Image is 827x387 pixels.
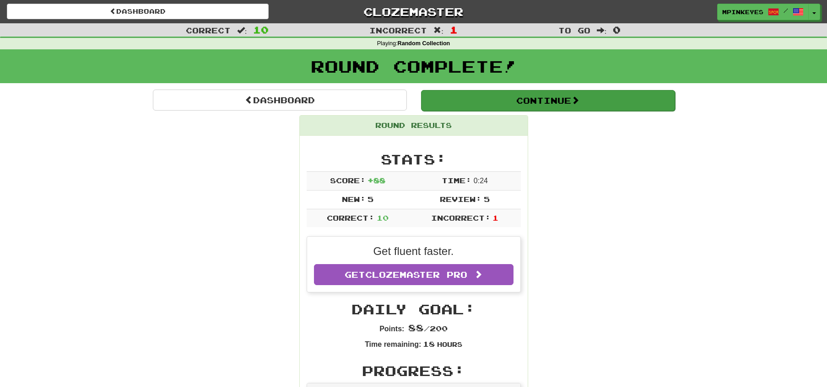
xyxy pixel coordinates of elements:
[423,339,435,348] span: 18
[440,195,481,203] span: Review:
[307,363,521,378] h2: Progress:
[484,195,490,203] span: 5
[365,270,467,280] span: Clozemaster Pro
[3,57,824,75] h1: Round Complete!
[300,116,528,136] div: Round Results
[327,213,374,222] span: Correct:
[330,176,366,185] span: Score:
[492,213,498,222] span: 1
[253,24,269,35] span: 10
[784,7,788,14] span: /
[558,26,590,35] span: To go
[307,302,521,317] h2: Daily Goal:
[153,90,407,111] a: Dashboard
[314,264,513,285] a: GetClozemaster Pro
[186,26,231,35] span: Correct
[237,27,247,34] span: :
[369,26,427,35] span: Incorrect
[597,27,607,34] span: :
[7,4,269,19] a: Dashboard
[342,195,366,203] span: New:
[282,4,544,20] a: Clozemaster
[717,4,809,20] a: mpinkeyes /
[368,176,385,185] span: + 88
[314,244,513,259] p: Get fluent faster.
[450,24,458,35] span: 1
[408,324,448,333] span: / 200
[431,213,491,222] span: Incorrect:
[474,177,488,185] span: 0 : 24
[437,340,462,348] small: Hours
[408,322,424,333] span: 88
[421,90,675,111] button: Continue
[613,24,621,35] span: 0
[365,340,421,348] strong: Time remaining:
[379,325,404,333] strong: Points:
[377,213,389,222] span: 10
[307,152,521,167] h2: Stats:
[398,40,450,47] strong: Random Collection
[442,176,471,185] span: Time:
[433,27,443,34] span: :
[722,8,763,16] span: mpinkeyes
[368,195,373,203] span: 5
